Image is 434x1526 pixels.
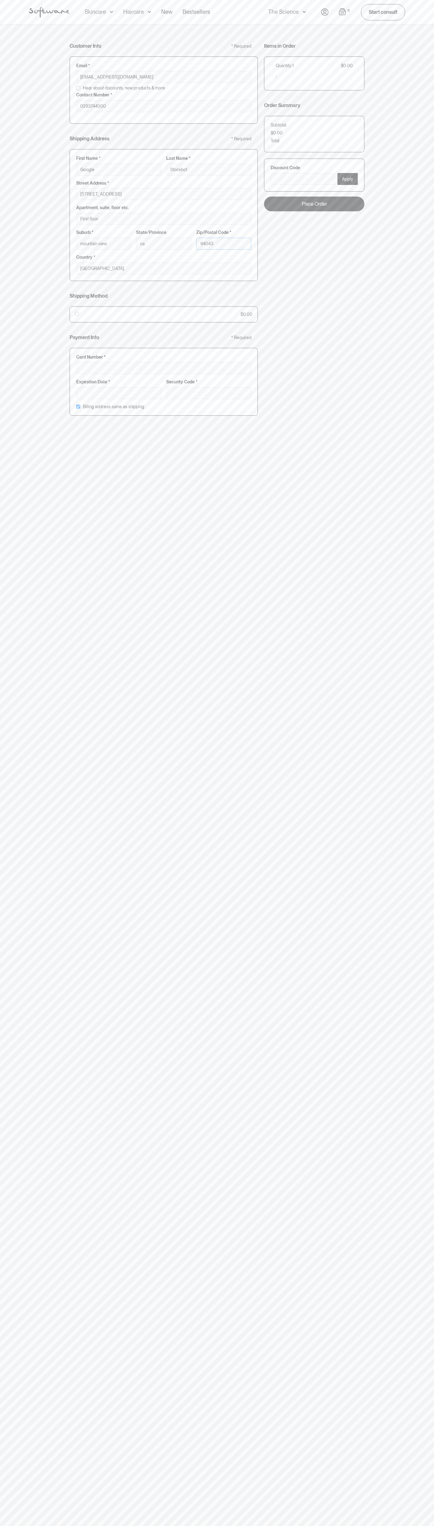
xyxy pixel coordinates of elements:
div: The Science [268,9,299,15]
label: Street Address * [76,181,251,186]
h4: Customer Info [70,43,101,49]
div: * Required [231,44,251,49]
label: Email * [76,63,251,68]
div: * Required [231,136,251,142]
a: Place Order [264,197,364,211]
label: Last Name * [166,156,251,161]
div: 1 [292,63,294,68]
div: 0 [346,8,351,14]
h4: Shipping Address [70,136,109,142]
div: Quantity: [276,63,292,68]
span: Hear about discounts, new products & more [83,85,165,91]
img: arrow down [110,9,113,15]
div: Total [271,138,279,143]
label: Card Number * [76,354,251,360]
img: arrow down [303,9,306,15]
span: : [276,73,277,79]
a: Open cart [339,8,351,17]
div: Subtotal [271,122,286,128]
label: Apartment, suite, floor etc. [76,205,251,210]
div: * Required [231,335,251,340]
label: Suburb * [76,230,131,235]
a: Start consult [361,4,405,20]
input: Hear about discounts, new products & more [76,86,80,90]
label: State/Province [136,230,191,235]
label: Contact Number * [76,92,251,98]
img: Software Logo [29,7,70,18]
div: Skincare [85,9,106,15]
label: Expiration Date * [76,379,161,385]
h4: Items in Order [264,43,296,49]
label: Discount Code [271,165,358,170]
img: arrow down [148,9,151,15]
label: Country * [76,255,251,260]
div: $0.00 [241,312,252,317]
h4: Shipping Method [70,293,108,299]
button: Apply Discount [337,173,358,185]
div: Haircare [123,9,144,15]
div: $0.00 [271,130,283,136]
label: Zip/Postal Code * [196,230,251,235]
div: $0.00 [341,63,353,68]
label: Security Code * [166,379,251,385]
h4: Payment Info [70,334,99,340]
label: Billing address same as shipping [83,404,144,409]
label: First Name * [76,156,161,161]
input: $0.00 [75,312,79,316]
h4: Order Summary [264,102,300,108]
